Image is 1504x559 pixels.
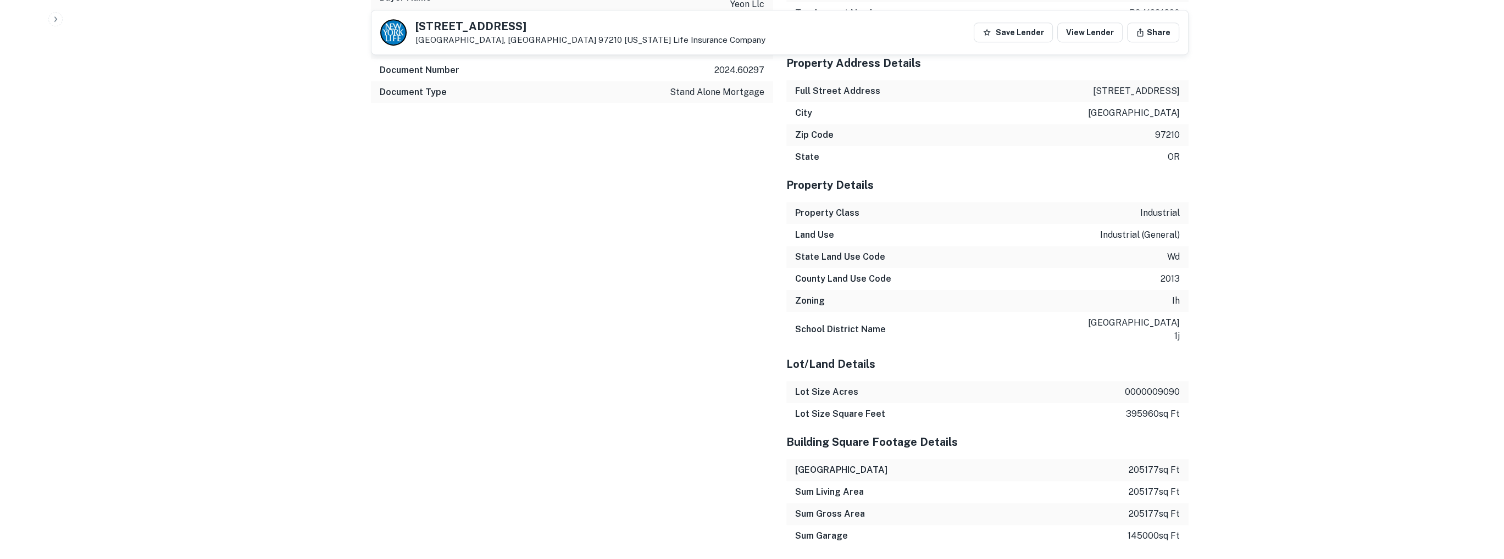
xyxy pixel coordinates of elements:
[795,128,834,142] h6: Zip Code
[1126,407,1180,421] p: 395960 sq ft
[1129,485,1180,499] p: 205177 sq ft
[1140,206,1180,220] p: industrial
[714,64,764,77] p: 2024.60297
[1129,463,1180,477] p: 205177 sq ft
[786,55,1189,71] h5: Property Address Details
[795,107,812,120] h6: City
[786,356,1189,372] h5: Lot/Land Details
[795,85,880,98] h6: Full Street Address
[795,294,825,308] h6: Zoning
[795,407,885,421] h6: Lot Size Square Feet
[795,529,848,543] h6: Sum Garage
[1057,23,1123,42] a: View Lender
[795,385,858,399] h6: Lot Size Acres
[1161,272,1180,286] p: 2013
[795,228,834,242] h6: Land Use
[974,23,1053,42] button: Save Lender
[1125,385,1180,399] p: 0000009090
[795,507,865,521] h6: Sum Gross Area
[415,21,765,32] h5: [STREET_ADDRESS]
[1129,507,1180,521] p: 205177 sq ft
[786,434,1189,450] h5: Building Square Footage Details
[795,150,819,164] h6: State
[415,35,765,45] p: [GEOGRAPHIC_DATA], [GEOGRAPHIC_DATA] 97210
[795,206,859,220] h6: Property Class
[1093,85,1180,98] p: [STREET_ADDRESS]
[1449,471,1504,524] iframe: Chat Widget
[795,485,864,499] h6: Sum Living Area
[786,177,1189,193] h5: Property Details
[670,86,764,99] p: stand alone mortgage
[1129,7,1180,20] p: r941291620
[624,35,765,44] a: [US_STATE] Life Insurance Company
[795,463,887,477] h6: [GEOGRAPHIC_DATA]
[795,7,885,20] h6: Tax Account Number
[1168,150,1180,164] p: or
[1128,529,1180,543] p: 145000 sq ft
[1155,128,1180,142] p: 97210
[795,250,885,264] h6: State Land Use Code
[1100,228,1180,242] p: industrial (general)
[380,86,447,99] h6: Document Type
[380,64,459,77] h6: Document Number
[1088,107,1180,120] p: [GEOGRAPHIC_DATA]
[1172,294,1180,308] p: ih
[795,272,891,286] h6: County Land Use Code
[1081,316,1180,343] p: [GEOGRAPHIC_DATA] 1j
[1127,23,1179,42] button: Share
[1167,250,1180,264] p: wd
[795,323,886,336] h6: School District Name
